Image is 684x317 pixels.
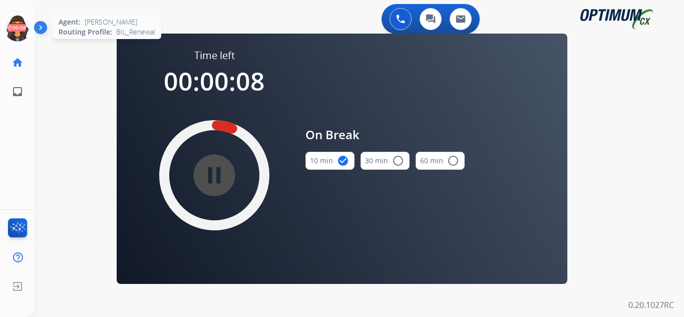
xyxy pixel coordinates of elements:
button: 60 min [416,152,465,170]
mat-icon: home [12,57,24,69]
span: [PERSON_NAME] [85,17,137,27]
span: Time left [194,49,235,63]
span: Routing Profile: [59,27,112,37]
mat-icon: inbox [12,86,24,98]
p: 0.20.1027RC [628,299,674,311]
span: BIL_Renewal [116,27,155,37]
button: 30 min [361,152,410,170]
span: 00:00:08 [164,64,265,98]
mat-icon: radio_button_unchecked [447,155,459,167]
button: 10 min [305,152,355,170]
mat-icon: radio_button_unchecked [392,155,404,167]
span: On Break [305,126,465,144]
mat-icon: check_circle [337,155,349,167]
mat-icon: pause_circle_filled [208,169,220,181]
span: Agent: [59,17,81,27]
